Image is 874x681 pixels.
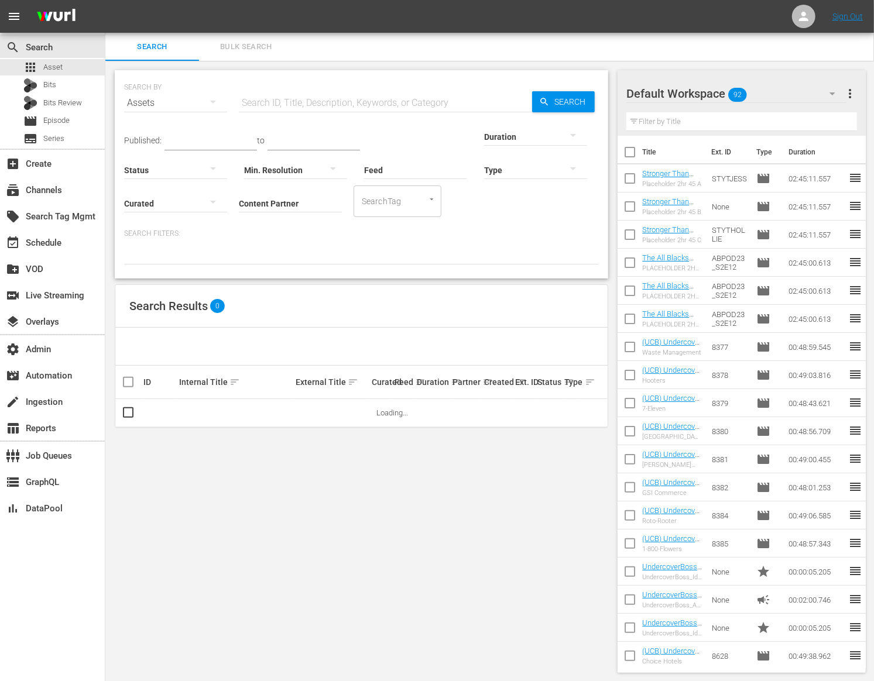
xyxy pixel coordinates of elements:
[756,565,770,579] span: Promo
[124,136,162,145] span: Published:
[784,473,848,501] td: 00:48:01.253
[707,642,752,670] td: 8628
[707,529,752,558] td: 8385
[756,396,770,410] span: Episode
[784,501,848,529] td: 00:49:06.585
[23,78,37,92] div: Bits
[257,136,265,145] span: to
[642,590,702,608] a: UndercoverBoss_AdSlate
[112,40,192,54] span: Search
[417,375,449,389] div: Duration
[6,315,20,329] span: Overlays
[642,169,702,222] a: Stronger Than You Think | [PERSON_NAME] | [PERSON_NAME] | [PERSON_NAME] |[PERSON_NAME]
[784,529,848,558] td: 00:48:57.343
[642,506,701,532] a: (UCB) Undercover Boss S01 E08: Roto-Rooter
[143,377,176,387] div: ID
[642,601,702,609] div: UndercoverBoss_AdSlate
[848,620,862,634] span: reorder
[28,3,84,30] img: ans4CAIJ8jUAAAAAAAAAAAAAAAAAAAAAAAAgQb4GAAAAAAAAAAAAAAAAAAAAAAAAJMjXAAAAAAAAAAAAAAAAAAAAAAAAgAT5G...
[848,255,862,269] span: reorder
[6,209,20,223] span: Search Tag Mgmt
[756,536,770,551] span: Episode
[848,452,862,466] span: reorder
[642,618,702,645] a: UndercoverBoss_Idents_5Sec_WelcomeBack
[642,281,698,325] a: The All Blacks Podcast | [PERSON_NAME] and the Rise of Women’s Rugby
[848,536,862,550] span: reorder
[43,97,82,109] span: Bits Review
[707,164,752,192] td: STYTJESS
[707,361,752,389] td: 8378
[707,249,752,277] td: ABPOD23_S2E12
[642,394,701,420] a: (UCB) Undercover Boss S01 E03: 7-Eleven
[756,649,770,663] span: Episode
[707,501,752,529] td: 8384
[784,333,848,361] td: 00:48:59.545
[756,480,770,494] span: Episode
[642,236,702,244] div: Placeholder 2hr 45 C
[848,648,862,662] span: reorder
[642,573,702,581] div: UndercoverBoss_Ident_5Sec_BRB
[642,405,702,412] div: 7-Eleven
[848,199,862,213] span: reorder
[756,312,770,326] span: Episode
[848,592,862,606] span: reorder
[707,473,752,501] td: 8382
[707,389,752,417] td: 8379
[642,208,702,216] div: Placeholder 2hr 45 B
[642,197,702,250] a: Stronger Than You Think | [PERSON_NAME] | [PERSON_NAME] | [PERSON_NAME] | [PERSON_NAME]
[229,377,240,387] span: sort
[6,262,20,276] span: VOD
[784,558,848,586] td: 00:00:05.205
[756,508,770,522] span: Episode
[728,82,747,107] span: 92
[6,342,20,356] span: Admin
[6,40,20,54] span: Search
[704,136,749,168] th: Ext. ID
[6,236,20,250] span: Schedule
[642,422,701,457] a: (UCB) Undercover Boss S01 E04: [GEOGRAPHIC_DATA]
[484,375,512,389] div: Created
[642,180,702,188] div: Placeholder 2hr 45 A
[756,340,770,354] span: Episode
[6,449,20,463] span: Job Queues
[707,277,752,305] td: ABPOD23_S2E12
[756,368,770,382] span: Episode
[848,227,862,241] span: reorder
[784,164,848,192] td: 02:45:11.557
[642,562,702,580] a: UndercoverBoss_Ident_5Sec_BRB
[848,395,862,410] span: reorder
[756,452,770,466] span: Episode
[848,311,862,325] span: reorder
[642,630,702,637] div: UndercoverBoss_Idents_5Sec_WelcomeBack
[532,91,595,112] button: Search
[843,87,857,101] span: more_vert
[848,339,862,353] span: reorder
[707,558,752,586] td: None
[43,133,64,145] span: Series
[642,646,701,673] a: (UCB) Undercover Boss S02 E01: Choice Hotels
[784,417,848,445] td: 00:48:56.709
[707,417,752,445] td: 8380
[6,183,20,197] span: Channels
[756,171,770,185] span: Episode
[756,424,770,438] span: Episode
[707,333,752,361] td: 8377
[6,288,20,302] span: Live Streaming
[296,375,368,389] div: External Title
[550,91,595,112] span: Search
[843,80,857,108] button: more_vert
[642,338,701,373] a: (UCB) Undercover Boss S01 E01: Waste Management
[784,614,848,642] td: 00:00:05.205
[453,375,481,389] div: Partner
[206,40,286,54] span: Bulk Search
[538,375,561,389] div: Status
[784,221,848,249] td: 02:45:11.557
[642,321,702,328] div: PLACEHOLDER 2HR 45 F
[642,461,702,469] div: [PERSON_NAME] [PERSON_NAME]
[848,367,862,381] span: reorder
[642,433,702,441] div: [GEOGRAPHIC_DATA]
[210,299,225,313] span: 0
[756,621,770,635] span: Promo
[6,501,20,515] span: DataPool
[832,12,863,21] a: Sign Out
